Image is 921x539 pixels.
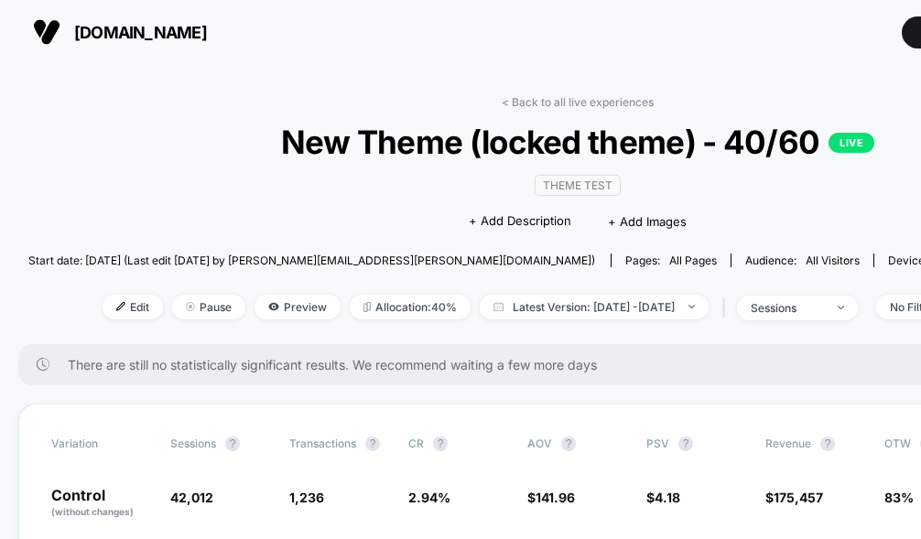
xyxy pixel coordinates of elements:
span: 141.96 [536,490,575,505]
span: + Add Images [608,214,687,229]
span: Sessions [170,437,216,450]
span: 1,236 [289,490,324,505]
span: AOV [527,437,552,450]
img: end [688,305,695,308]
span: Preview [255,295,341,319]
p: Control [51,488,152,519]
span: $ [527,490,575,505]
span: PSV [646,437,669,450]
div: Pages: [625,253,717,267]
span: Start date: [DATE] (Last edit [DATE] by [PERSON_NAME][EMAIL_ADDRESS][PERSON_NAME][DOMAIN_NAME]) [28,253,595,267]
span: Pause [172,295,245,319]
span: Transactions [289,437,356,450]
span: 83% [884,490,914,505]
img: calendar [493,302,504,311]
span: All Visitors [806,253,860,267]
span: $ [646,490,680,505]
span: Theme Test [535,175,621,196]
span: Latest Version: [DATE] - [DATE] [480,295,709,319]
span: 42,012 [170,490,213,505]
img: edit [116,302,125,311]
span: 175,457 [774,490,823,505]
span: | [718,295,737,321]
button: [DOMAIN_NAME] [27,17,212,47]
a: < Back to all live experiences [502,95,654,109]
span: (without changes) [51,506,134,517]
span: 4.18 [655,490,680,505]
button: ? [433,437,448,451]
span: + Add Description [469,212,571,231]
span: Revenue [765,437,811,450]
img: end [838,306,844,309]
div: sessions [751,301,824,315]
span: [DOMAIN_NAME] [74,23,207,42]
span: CR [408,437,424,450]
img: Visually logo [33,18,60,46]
p: LIVE [829,133,874,153]
span: Variation [51,437,152,451]
span: $ [765,490,823,505]
span: Allocation: 40% [350,295,471,319]
button: ? [225,437,240,451]
span: Edit [103,295,163,319]
button: ? [820,437,835,451]
img: end [186,302,195,311]
button: ? [561,437,576,451]
img: rebalance [363,302,371,312]
span: all pages [669,253,717,267]
span: 2.94 % [408,490,450,505]
button: ? [678,437,693,451]
div: Audience: [745,253,860,267]
button: ? [365,437,380,451]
